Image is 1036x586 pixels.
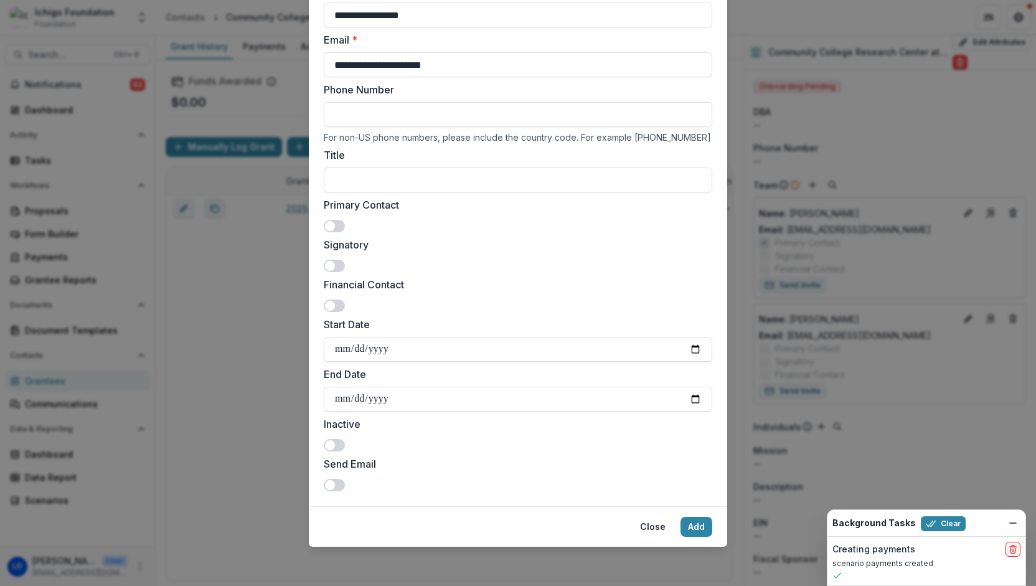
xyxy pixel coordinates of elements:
p: scenario payments created [832,558,1020,569]
label: Send Email [324,456,705,471]
label: Inactive [324,417,705,432]
button: Dismiss [1005,516,1020,531]
label: Primary Contact [324,197,705,212]
button: Close [633,517,673,537]
label: Title [324,148,705,163]
label: Signatory [324,237,705,252]
button: Add [680,517,712,537]
button: Clear [921,516,966,531]
label: Financial Contact [324,277,705,292]
label: Start Date [324,317,705,332]
label: End Date [324,367,705,382]
h2: Background Tasks [832,518,916,529]
h2: Creating payments [832,544,915,555]
label: Email [324,32,705,47]
div: For non-US phone numbers, please include the country code. For example [PHONE_NUMBER] [324,132,712,143]
button: delete [1005,542,1020,557]
label: Phone Number [324,82,705,97]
